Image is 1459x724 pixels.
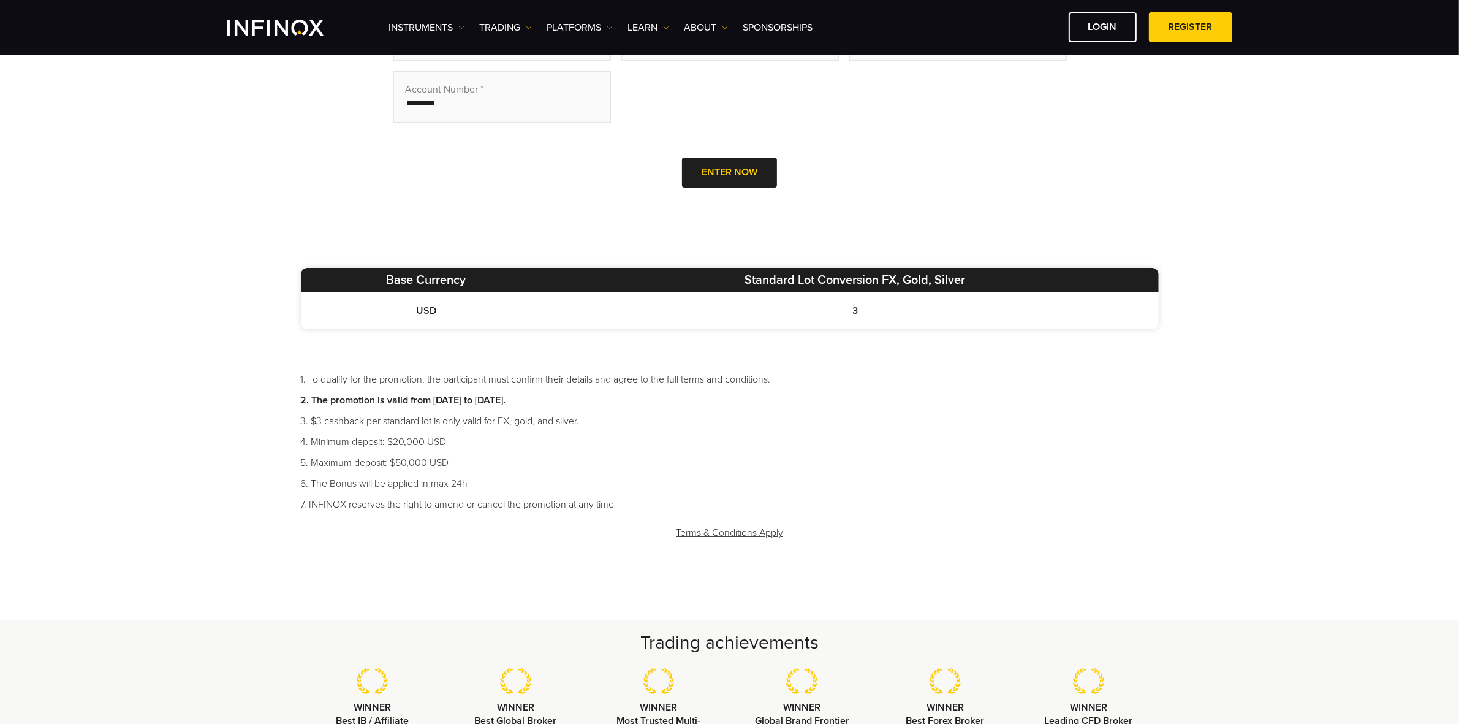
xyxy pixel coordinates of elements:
[301,414,1159,429] li: 3. $3 cashback per standard lot is only valid for FX, gold, and silver.
[1070,701,1107,714] strong: WINNER
[301,268,551,292] th: Base Currency
[389,20,464,35] a: Instruments
[1149,12,1232,42] a: REGISTER
[301,372,1159,387] li: 1. To qualify for the promotion, the participant must confirm their details and agree to the full...
[684,20,728,35] a: ABOUT
[682,158,777,188] button: ENTER NOW
[301,476,1159,491] li: 6. The Bonus will be applied in max 24h
[301,394,506,406] strong: 2. The promotion is valid from [DATE] to [DATE].
[743,20,813,35] a: SPONSORSHIPS
[301,455,1159,470] li: 5. Maximum deposit: $50,000 USD
[783,701,820,714] strong: WINNER
[301,630,1159,656] h2: Trading achievements
[927,701,964,714] strong: WINNER
[301,292,551,329] td: USD
[675,518,784,548] a: Terms & Conditions Apply
[702,166,757,178] span: ENTER NOW
[497,701,534,714] strong: WINNER
[301,497,1159,512] li: 7. INFINOX reserves the right to amend or cancel the promotion at any time
[301,435,1159,449] li: 4. Minimum deposit: $20,000 USD
[227,20,352,36] a: INFINOX Logo
[640,701,677,714] strong: WINNER
[480,20,532,35] a: TRADING
[547,20,613,35] a: PLATFORMS
[551,292,1159,329] td: 3
[354,701,391,714] strong: WINNER
[1069,12,1137,42] a: LOGIN
[551,268,1159,292] th: Standard Lot Conversion FX, Gold, Silver
[628,20,669,35] a: Learn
